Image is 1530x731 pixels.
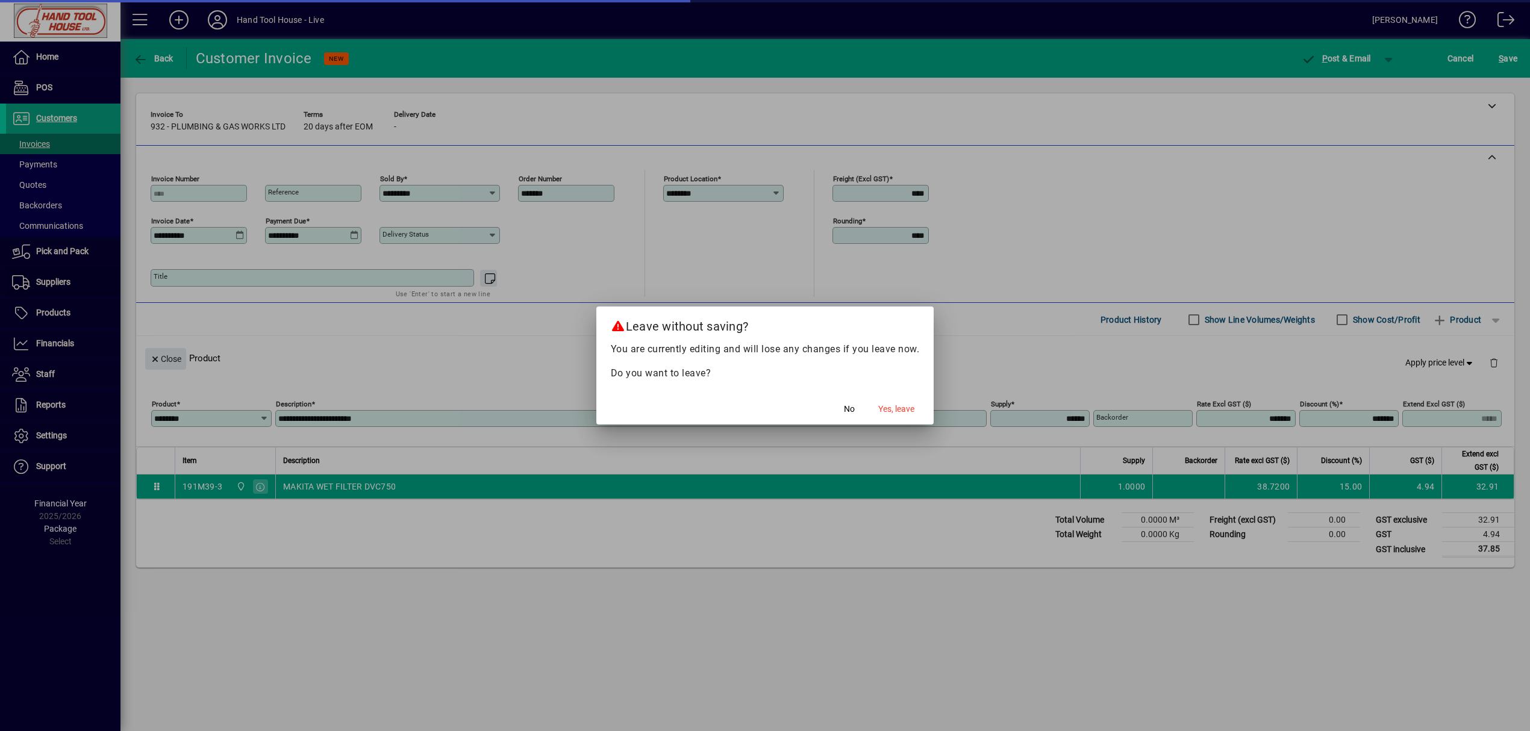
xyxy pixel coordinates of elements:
button: No [830,398,869,420]
button: Yes, leave [873,398,919,420]
p: You are currently editing and will lose any changes if you leave now. [611,342,920,356]
span: Yes, leave [878,403,914,415]
p: Do you want to leave? [611,366,920,381]
h2: Leave without saving? [596,306,934,341]
span: No [844,403,855,415]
